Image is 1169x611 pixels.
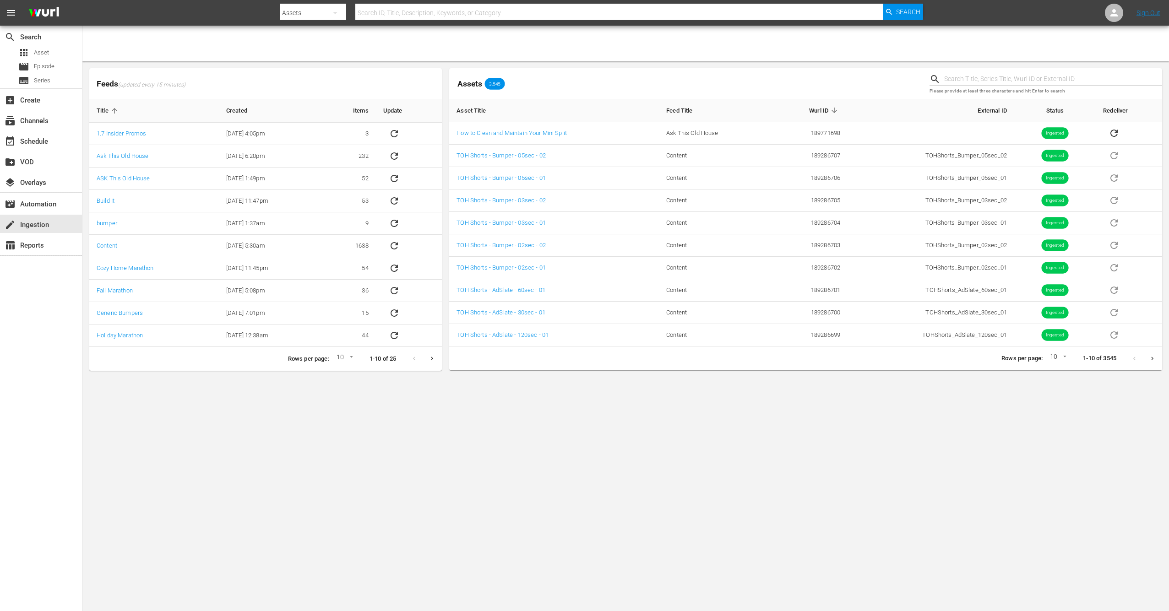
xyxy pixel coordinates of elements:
span: Ingested [1041,309,1068,316]
table: sticky table [89,99,442,347]
a: TOH Shorts - Bumper - 05sec - 01 [457,174,545,181]
span: (updated every 15 minutes) [118,81,185,89]
a: TOH Shorts - Bumper - 05sec - 02 [457,152,545,159]
span: Title [97,107,120,115]
td: [DATE] 1:37am [219,212,321,235]
td: 189286705 [771,189,848,212]
td: Content [659,145,771,167]
td: Content [659,279,771,302]
a: Fall Marathon [97,287,133,294]
th: Status [1014,99,1096,122]
a: bumper [97,220,117,227]
span: Asset is in future lineups. Remove all episodes that contain this asset before redelivering [1103,241,1125,248]
td: 52 [321,168,376,190]
td: 1638 [321,235,376,257]
a: Sign Out [1136,9,1160,16]
th: External ID [848,99,1014,122]
th: Update [376,99,442,123]
span: Created [226,107,259,115]
th: Items [321,99,376,123]
span: Asset is in future lineups. Remove all episodes that contain this asset before redelivering [1103,331,1125,338]
div: 10 [1046,351,1068,365]
span: Ingested [1041,197,1068,204]
td: 36 [321,280,376,302]
td: [DATE] 1:49pm [219,168,321,190]
td: TOHShorts_Bumper_05sec_01 [848,167,1014,189]
p: 1-10 of 25 [370,355,396,363]
a: Cozy Home Marathon [97,265,154,271]
span: Ingestion [5,219,16,230]
td: Content [659,324,771,346]
a: 1.7 Insider Promos [97,130,147,137]
span: Series [34,76,50,85]
button: Next page [423,350,441,368]
td: 189771698 [771,122,848,145]
td: 9 [321,212,376,235]
td: Content [659,212,771,234]
input: Search Title, Series Title, Wurl ID or External ID [944,72,1162,86]
th: Feed Title [659,99,771,122]
span: Channels [5,115,16,126]
span: Episode [34,62,54,71]
span: Automation [5,199,16,210]
span: Ingested [1041,332,1068,339]
span: VOD [5,157,16,168]
span: 3,545 [484,81,505,87]
a: TOH Shorts - Bumper - 02sec - 02 [457,242,545,249]
button: Next page [1143,350,1161,368]
button: Search [883,4,923,20]
span: menu [5,7,16,18]
span: Schedule [5,136,16,147]
td: TOHShorts_Bumper_03sec_02 [848,189,1014,212]
span: Ingested [1041,287,1068,294]
a: Holiday Marathon [97,332,143,339]
a: Build It [97,197,114,204]
td: 15 [321,302,376,324]
td: [DATE] 5:08pm [219,280,321,302]
td: 189286702 [771,257,848,279]
a: Generic Bumpers [97,309,143,316]
a: TOH Shorts - Bumper - 03sec - 02 [457,197,545,204]
span: Asset [34,48,49,57]
td: 189286699 [771,324,848,346]
a: How to Clean and Maintain Your Mini Split [457,130,567,136]
td: [DATE] 7:01pm [219,302,321,324]
td: TOHShorts_AdSlate_30sec_01 [848,302,1014,324]
span: Asset [18,47,29,58]
td: Ask This Old House [659,122,771,145]
span: Asset is in future lineups. Remove all episodes that contain this asset before redelivering [1103,308,1125,315]
img: ans4CAIJ8jUAAAAAAAAAAAAAAAAAAAAAAAAgQb4GAAAAAAAAAAAAAAAAAAAAAAAAJMjXAAAAAAAAAAAAAAAAAAAAAAAAgAT5G... [22,2,66,24]
td: TOHShorts_Bumper_05sec_02 [848,145,1014,167]
td: TOHShorts_AdSlate_60sec_01 [848,279,1014,302]
p: Rows per page: [1001,354,1043,363]
span: Reports [5,240,16,251]
span: Ingested [1041,220,1068,227]
a: TOH Shorts - AdSlate - 30sec - 01 [457,309,545,316]
td: 189286703 [771,234,848,257]
span: Overlays [5,177,16,188]
td: 189286701 [771,279,848,302]
span: Asset is in future lineups. Remove all episodes that contain this asset before redelivering [1103,196,1125,203]
span: Wurl ID [809,106,840,114]
td: 53 [321,190,376,212]
p: Please provide at least three characters and hit Enter to search [930,87,1162,95]
td: 189286704 [771,212,848,234]
td: TOHShorts_Bumper_03sec_01 [848,212,1014,234]
td: [DATE] 4:05pm [219,123,321,145]
span: Ingested [1041,265,1068,271]
td: Content [659,257,771,279]
td: Content [659,189,771,212]
span: Asset is in future lineups. Remove all episodes that contain this asset before redelivering [1103,286,1125,293]
td: [DATE] 12:38am [219,324,321,347]
span: Asset Title [457,106,498,114]
span: Ingested [1041,130,1068,137]
td: [DATE] 11:47pm [219,190,321,212]
span: Series [18,75,29,86]
td: [DATE] 11:45pm [219,257,321,280]
p: 1-10 of 3545 [1083,354,1116,363]
span: Feeds [89,76,442,92]
td: 3 [321,123,376,145]
td: [DATE] 5:30am [219,235,321,257]
td: 54 [321,257,376,280]
span: Create [5,95,16,106]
